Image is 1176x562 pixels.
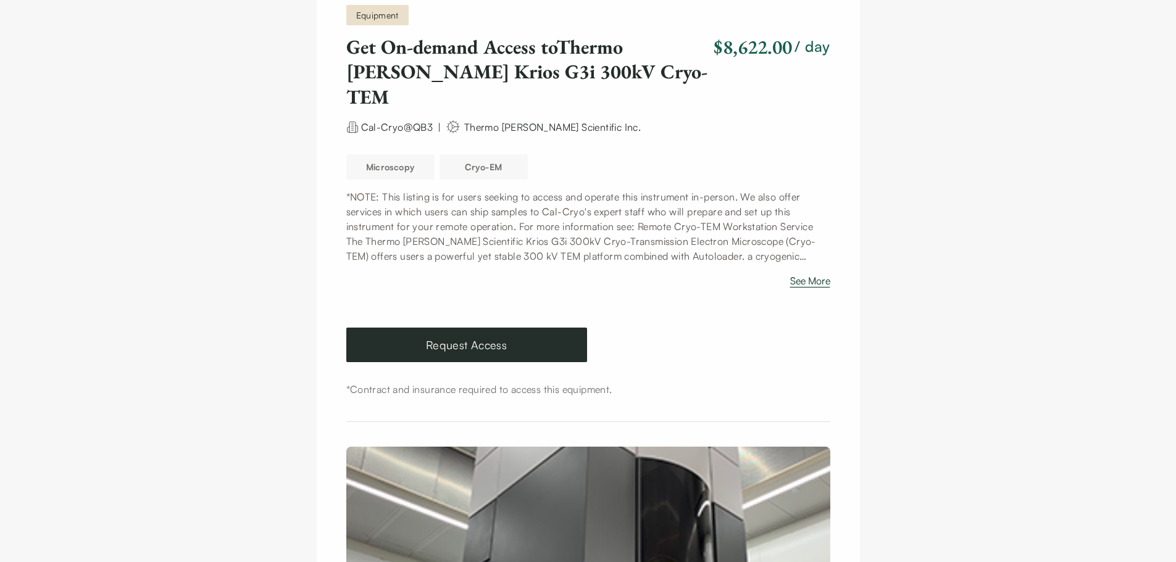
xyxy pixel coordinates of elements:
[794,36,830,57] h3: / day
[346,189,830,234] p: *NOTE: This listing is for users seeking to access and operate this instrument in-person. We also...
[346,154,435,180] button: Microscopy
[346,234,830,263] p: The Thermo [PERSON_NAME] Scientific Krios G3i 300kV Cryo-Transmission Electron Microscope (Cryo-T...
[446,119,461,134] img: manufacturer
[346,5,409,25] span: Equipment
[440,154,528,180] button: Cryo-EM
[346,382,830,397] div: *Contract and insurance required to access this equipment.
[361,121,433,133] span: Cal-Cryo@QB3
[361,120,433,132] a: Cal-Cryo@QB3
[346,35,709,109] h1: Get On-demand Access to Thermo [PERSON_NAME] Krios G3i 300kV Cryo-TEM
[346,328,587,362] a: Request Access
[714,35,792,59] h2: $8,622.00
[790,273,830,293] button: See More
[464,121,641,133] span: Thermo [PERSON_NAME] Scientific Inc.
[438,120,441,134] div: |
